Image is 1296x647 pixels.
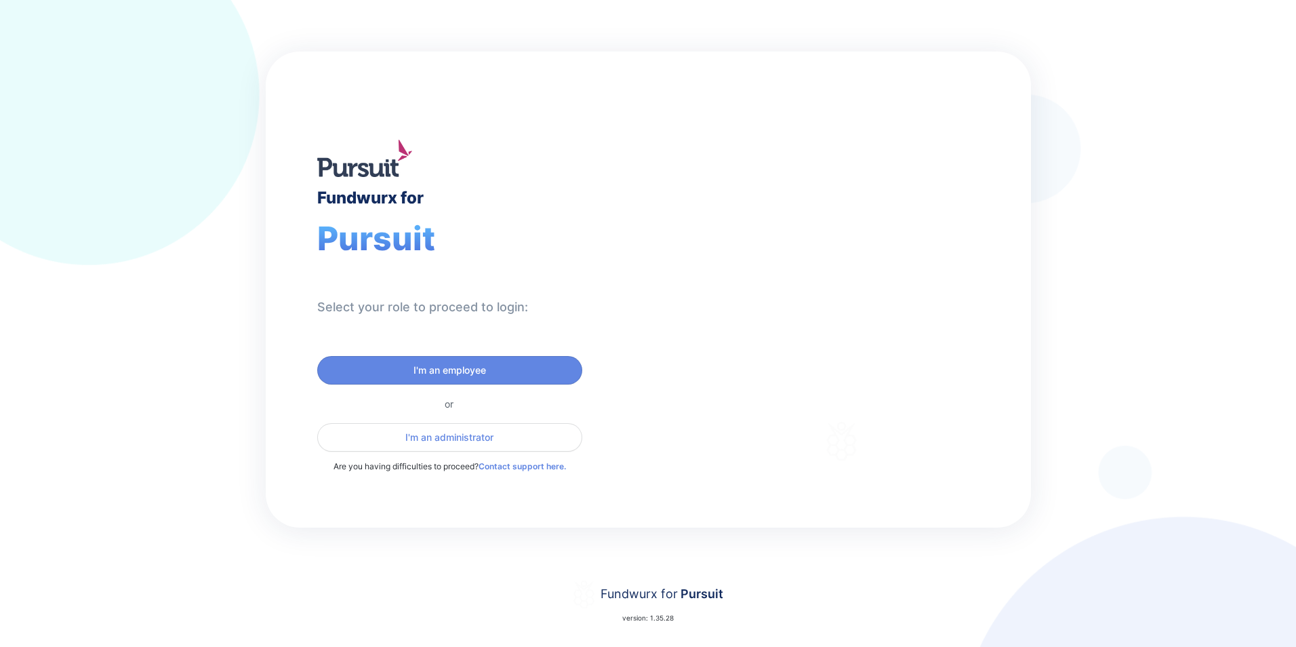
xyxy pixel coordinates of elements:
span: Pursuit [678,587,723,601]
p: Are you having difficulties to proceed? [317,460,582,473]
button: I'm an employee [317,356,582,385]
div: Select your role to proceed to login: [317,299,528,315]
a: Contact support here. [479,461,566,471]
button: I'm an administrator [317,423,582,452]
div: Welcome to [725,231,832,244]
span: I'm an employee [413,364,486,377]
div: Thank you for choosing Fundwurx as your partner in driving positive social impact! [725,310,958,348]
span: I'm an administrator [405,431,493,444]
div: Fundwurx [725,250,881,282]
div: Fundwurx for [601,585,723,604]
div: Fundwurx for [317,188,424,208]
p: version: 1.35.28 [622,612,674,623]
img: logo.jpg [317,140,412,178]
span: Pursuit [317,218,435,258]
div: or [317,398,582,410]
